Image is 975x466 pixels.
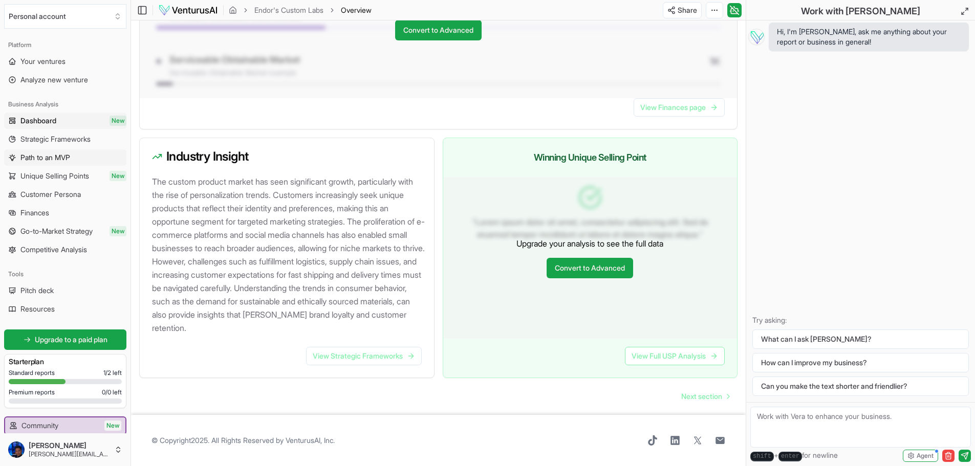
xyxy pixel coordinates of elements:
span: Analyze new venture [20,75,88,85]
span: Overview [341,5,372,15]
span: Customer Persona [20,189,81,199]
span: Finances [20,208,49,218]
img: logo [158,4,218,16]
span: New [110,226,126,236]
a: VenturusAI, Inc [286,436,333,445]
kbd: shift [750,452,774,461]
button: Select an organization [4,4,126,29]
a: Upgrade to a paid plan [4,329,126,350]
div: Platform [4,37,126,53]
button: What can I ask [PERSON_NAME]? [752,329,969,349]
button: [PERSON_NAME][PERSON_NAME][EMAIL_ADDRESS][PERSON_NAME][DOMAIN_NAME] [4,437,126,462]
a: Go to next page [673,386,738,407]
span: Resources [20,304,55,314]
span: Unique Selling Points [20,171,89,181]
span: Standard reports [9,369,55,377]
a: CommunityNew [5,417,125,434]
span: [PERSON_NAME][EMAIL_ADDRESS][PERSON_NAME][DOMAIN_NAME] [29,450,110,458]
a: Convert to Advanced [395,20,482,40]
a: Go-to-Market StrategyNew [4,223,126,239]
a: Pitch deck [4,282,126,299]
h3: Starter plan [9,357,122,367]
span: New [110,116,126,126]
a: Finances [4,205,126,221]
a: Unique Selling PointsNew [4,168,126,184]
a: DashboardNew [4,113,126,129]
div: Tools [4,266,126,282]
span: Upgrade to a paid plan [35,335,107,345]
button: Agent [903,450,938,462]
kbd: enter [778,452,802,461]
span: Pitch deck [20,285,54,296]
span: New [104,420,121,431]
span: © Copyright 2025 . All Rights Reserved by . [151,435,335,446]
a: Strategic Frameworks [4,131,126,147]
a: Path to an MVP [4,149,126,166]
img: Vera [748,29,765,45]
p: Try asking: [752,315,969,325]
span: New [110,171,126,181]
span: + for newline [750,450,838,461]
img: ACg8ocKy_1S-ccOHrYGGG1A3sZX6Cge0x-wKhfscLcEfhu7pzu2EK1RrRQ=s96-c [8,441,25,458]
span: [PERSON_NAME] [29,441,110,450]
span: Competitive Analysis [20,245,87,255]
a: Endor's Custom Labs [254,5,323,15]
button: Share [663,2,702,18]
a: Customer Persona [4,186,126,203]
span: Dashboard [20,116,56,126]
span: Premium reports [9,388,55,396]
a: Convert to Advanced [547,258,633,278]
h3: Winning Unique Selling Point [456,150,725,165]
button: Can you make the text shorter and friendlier? [752,376,969,396]
h2: Work with [PERSON_NAME] [801,4,920,18]
span: Share [678,5,697,15]
span: 0 / 0 left [102,388,122,396]
a: Analyze new venture [4,72,126,88]
p: Upgrade your analysis to see the full data [516,237,663,250]
span: Go-to-Market Strategy [20,226,93,236]
span: Community [21,420,58,431]
nav: breadcrumb [229,5,372,15]
button: How can I improve my business? [752,353,969,372]
span: Next section [681,391,722,402]
nav: pagination [673,386,738,407]
div: Business Analysis [4,96,126,113]
a: View Finances page [634,98,725,117]
a: Your ventures [4,53,126,70]
span: Agent [917,452,934,460]
span: Path to an MVP [20,152,70,163]
a: Competitive Analysis [4,241,126,258]
a: Resources [4,301,126,317]
p: The custom product market has seen significant growth, particularly with the rise of personalizat... [152,175,426,335]
a: View Full USP Analysis [625,347,725,365]
span: Hi, I'm [PERSON_NAME], ask me anything about your report or business in general! [777,27,961,47]
span: 1 / 2 left [103,369,122,377]
span: Strategic Frameworks [20,134,91,144]
h3: Industry Insight [152,150,422,163]
a: View Strategic Frameworks [306,347,422,365]
span: Your ventures [20,56,66,66]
